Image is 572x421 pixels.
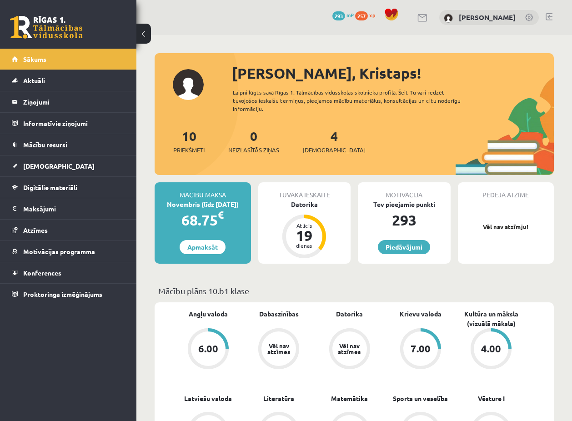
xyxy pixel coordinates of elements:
[23,226,48,234] span: Atzīmes
[303,128,366,155] a: 4[DEMOGRAPHIC_DATA]
[23,183,77,191] span: Digitālie materiāli
[173,128,205,155] a: 10Priekšmeti
[358,200,451,209] div: Tev pieejamie punkti
[331,394,368,403] a: Matemātika
[12,113,125,134] a: Informatīvie ziņojumi
[411,344,431,354] div: 7.00
[10,16,83,39] a: Rīgas 1. Tālmācības vidusskola
[23,113,125,134] legend: Informatīvie ziņojumi
[266,343,291,355] div: Vēl nav atzīmes
[332,11,354,19] a: 293 mP
[12,220,125,241] a: Atzīmes
[173,328,244,371] a: 6.00
[456,328,527,371] a: 4.00
[314,328,385,371] a: Vēl nav atzīmes
[12,284,125,305] a: Proktoringa izmēģinājums
[23,140,67,149] span: Mācību resursi
[258,200,351,260] a: Datorika Atlicis 19 dienas
[259,309,299,319] a: Dabaszinības
[12,241,125,262] a: Motivācijas programma
[12,91,125,112] a: Ziņojumi
[23,198,125,219] legend: Maksājumi
[303,145,366,155] span: [DEMOGRAPHIC_DATA]
[355,11,380,19] a: 257 xp
[218,208,224,221] span: €
[400,309,442,319] a: Krievu valoda
[336,309,363,319] a: Datorika
[258,182,351,200] div: Tuvākā ieskaite
[173,145,205,155] span: Priekšmeti
[358,182,451,200] div: Motivācija
[12,177,125,198] a: Digitālie materiāli
[378,240,430,254] a: Piedāvājumi
[456,309,527,328] a: Kultūra un māksla (vizuālā māksla)
[228,145,279,155] span: Neizlasītās ziņas
[155,182,251,200] div: Mācību maksa
[12,134,125,155] a: Mācību resursi
[23,91,125,112] legend: Ziņojumi
[23,290,102,298] span: Proktoringa izmēģinājums
[291,243,318,248] div: dienas
[12,49,125,70] a: Sākums
[12,262,125,283] a: Konferences
[184,394,232,403] a: Latviešu valoda
[23,162,95,170] span: [DEMOGRAPHIC_DATA]
[198,344,218,354] div: 6.00
[369,11,375,19] span: xp
[12,198,125,219] a: Maksājumi
[291,223,318,228] div: Atlicis
[263,394,294,403] a: Literatūra
[228,128,279,155] a: 0Neizlasītās ziņas
[481,344,501,354] div: 4.00
[23,76,45,85] span: Aktuāli
[393,394,448,403] a: Sports un veselība
[458,182,554,200] div: Pēdējā atzīme
[189,309,228,319] a: Angļu valoda
[459,13,516,22] a: [PERSON_NAME]
[23,247,95,256] span: Motivācijas programma
[158,285,550,297] p: Mācību plāns 10.b1 klase
[355,11,368,20] span: 257
[23,55,46,63] span: Sākums
[12,155,125,176] a: [DEMOGRAPHIC_DATA]
[155,200,251,209] div: Novembris (līdz [DATE])
[12,70,125,91] a: Aktuāli
[232,62,554,84] div: [PERSON_NAME], Kristaps!
[258,200,351,209] div: Datorika
[244,328,315,371] a: Vēl nav atzīmes
[155,209,251,231] div: 68.75
[291,228,318,243] div: 19
[346,11,354,19] span: mP
[462,222,550,231] p: Vēl nav atzīmju!
[478,394,505,403] a: Vēsture I
[337,343,362,355] div: Vēl nav atzīmes
[444,14,453,23] img: Kristaps Korotkevičs
[332,11,345,20] span: 293
[385,328,456,371] a: 7.00
[358,209,451,231] div: 293
[180,240,226,254] a: Apmaksāt
[23,269,61,277] span: Konferences
[233,88,472,113] div: Laipni lūgts savā Rīgas 1. Tālmācības vidusskolas skolnieka profilā. Šeit Tu vari redzēt tuvojošo...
